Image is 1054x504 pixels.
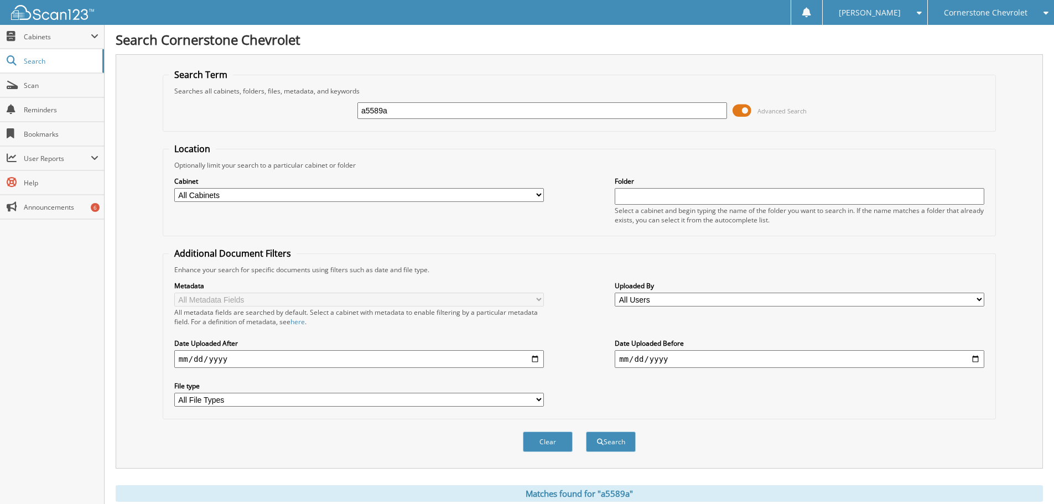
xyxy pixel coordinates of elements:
[174,308,544,326] div: All metadata fields are searched by default. Select a cabinet with metadata to enable filtering b...
[24,178,98,188] span: Help
[24,81,98,90] span: Scan
[586,432,636,452] button: Search
[169,265,990,274] div: Enhance your search for specific documents using filters such as date and file type.
[290,317,305,326] a: here
[174,281,544,290] label: Metadata
[169,247,297,259] legend: Additional Document Filters
[24,154,91,163] span: User Reports
[523,432,573,452] button: Clear
[24,32,91,41] span: Cabinets
[169,86,990,96] div: Searches all cabinets, folders, files, metadata, and keywords
[757,107,807,115] span: Advanced Search
[944,9,1027,16] span: Cornerstone Chevrolet
[615,206,984,225] div: Select a cabinet and begin typing the name of the folder you want to search in. If the name match...
[11,5,94,20] img: scan123-logo-white.svg
[174,339,544,348] label: Date Uploaded After
[615,350,984,368] input: end
[169,160,990,170] div: Optionally limit your search to a particular cabinet or folder
[24,56,97,66] span: Search
[24,105,98,115] span: Reminders
[615,339,984,348] label: Date Uploaded Before
[116,485,1043,502] div: Matches found for "a5589a"
[169,69,233,81] legend: Search Term
[174,176,544,186] label: Cabinet
[169,143,216,155] legend: Location
[116,30,1043,49] h1: Search Cornerstone Chevrolet
[24,129,98,139] span: Bookmarks
[839,9,901,16] span: [PERSON_NAME]
[174,381,544,391] label: File type
[91,203,100,212] div: 6
[24,202,98,212] span: Announcements
[615,176,984,186] label: Folder
[615,281,984,290] label: Uploaded By
[174,350,544,368] input: start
